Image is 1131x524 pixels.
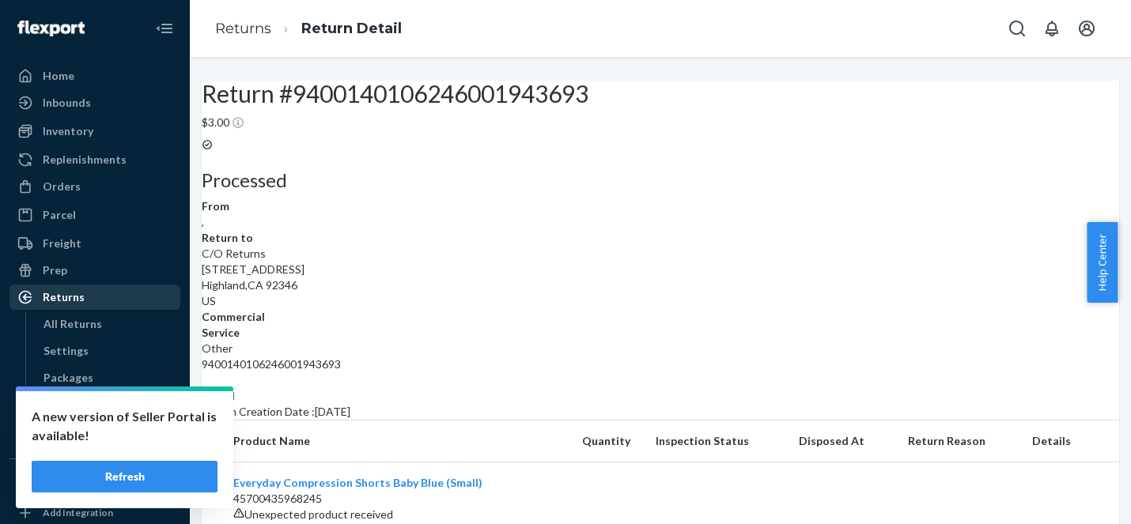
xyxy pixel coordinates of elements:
div: Add Integration [43,506,113,519]
div: All Returns [43,316,102,332]
button: Close Navigation [149,13,180,44]
a: All Returns [36,311,181,337]
button: Refresh [32,461,217,492]
a: Billing [9,420,180,446]
th: Return Reason [895,420,1019,462]
p: US [202,293,1119,309]
p: Return Creation Date : [DATE] [202,404,1119,420]
div: Inbounds [43,95,91,111]
button: Help Center [1087,222,1118,303]
th: Disposed At [786,420,895,462]
a: Replenishments [9,147,180,172]
a: Freight [9,231,180,256]
button: Open account menu [1071,13,1103,44]
p: A new version of Seller Portal is available! [32,407,217,445]
h3: Processed [202,170,1119,190]
th: Inspection Status [643,420,785,462]
span: , [202,215,204,228]
a: Reporting [9,392,180,417]
div: Prep [43,262,67,278]
div: Returns [43,289,85,305]
div: Orders [43,179,81,194]
span: Other [202,341,233,355]
h2: Return #9400140106246001943693 [202,81,1119,107]
button: Integrations [9,472,180,497]
a: Orders [9,174,180,199]
p: C/O Returns [202,246,1119,262]
div: Parcel [43,207,76,223]
button: Open notifications [1036,13,1068,44]
a: Returns [9,285,180,310]
th: Quantity [554,420,643,462]
div: Replenishments [43,152,127,168]
ol: breadcrumbs [202,6,414,52]
a: Add Integration [9,503,180,522]
a: Parcel [9,202,180,228]
dt: From [202,198,1119,214]
a: Packages [36,365,181,390]
a: Returns [215,20,271,37]
a: Home [9,63,180,89]
dt: Return to [202,230,1119,246]
dt: Detail [202,388,1119,404]
p: $3.00 [202,115,1119,130]
th: Product Name [202,420,554,462]
a: Everyday Compression Shorts Baby Blue (Small) [233,476,482,489]
span: Unexpected product received [244,507,393,521]
div: Freight [43,236,81,251]
p: [STREET_ADDRESS] [202,262,1119,277]
div: Home [43,68,74,84]
div: 9400140106246001943693 [202,356,1119,372]
a: Inbounds [9,90,180,115]
p: Highland , CA 92346 [202,277,1119,293]
dt: Service [202,325,1119,341]
button: Open Search Box [1001,13,1033,44]
div: Settings [43,343,89,359]
strong: Commercial [202,310,265,323]
a: Settings [36,338,181,364]
div: Packages [43,370,93,386]
img: Flexport logo [17,21,85,36]
div: Inventory [43,123,93,139]
a: Prep [9,258,180,283]
p: 45700435968245 [233,491,542,507]
a: Inventory [9,119,180,144]
a: Return Detail [301,20,402,37]
th: Details [1019,420,1119,462]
